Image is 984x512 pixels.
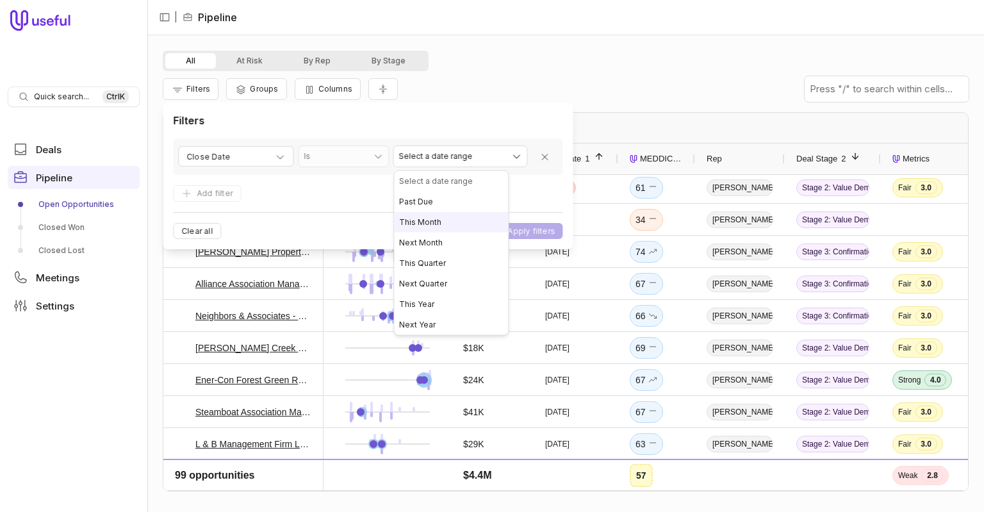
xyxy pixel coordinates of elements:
span: Next Year [399,320,436,329]
div: Select a date range [394,171,508,192]
span: This Month [399,217,441,227]
span: Past Due [399,197,433,206]
span: This Year [399,299,434,309]
span: This Quarter [399,258,446,268]
span: Next Quarter [399,279,447,288]
span: Next Month [399,238,443,247]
